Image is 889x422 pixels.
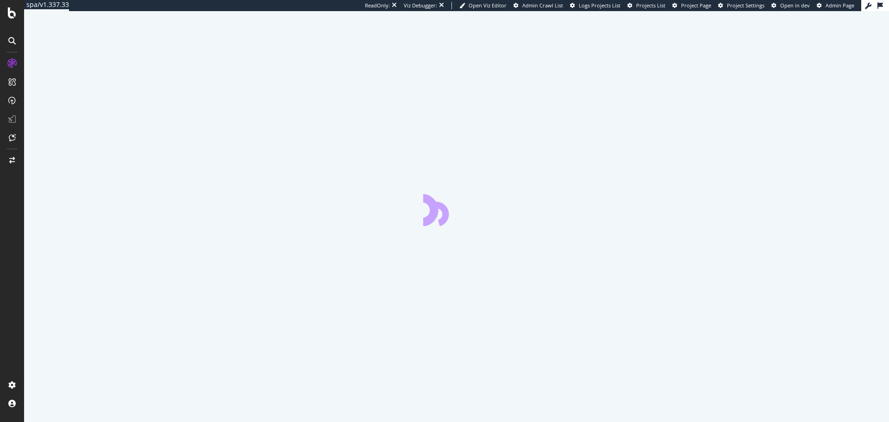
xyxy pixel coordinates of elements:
span: Project Settings [727,2,764,9]
span: Logs Projects List [579,2,620,9]
a: Logs Projects List [570,2,620,9]
a: Admin Page [817,2,854,9]
a: Open Viz Editor [459,2,507,9]
a: Open in dev [771,2,810,9]
a: Projects List [627,2,665,9]
a: Project Settings [718,2,764,9]
span: Admin Page [826,2,854,9]
span: Open Viz Editor [469,2,507,9]
a: Admin Crawl List [513,2,563,9]
span: Projects List [636,2,665,9]
span: Admin Crawl List [522,2,563,9]
span: Project Page [681,2,711,9]
span: Open in dev [780,2,810,9]
div: ReadOnly: [365,2,390,9]
div: animation [423,193,490,226]
div: Viz Debugger: [404,2,437,9]
a: Project Page [672,2,711,9]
